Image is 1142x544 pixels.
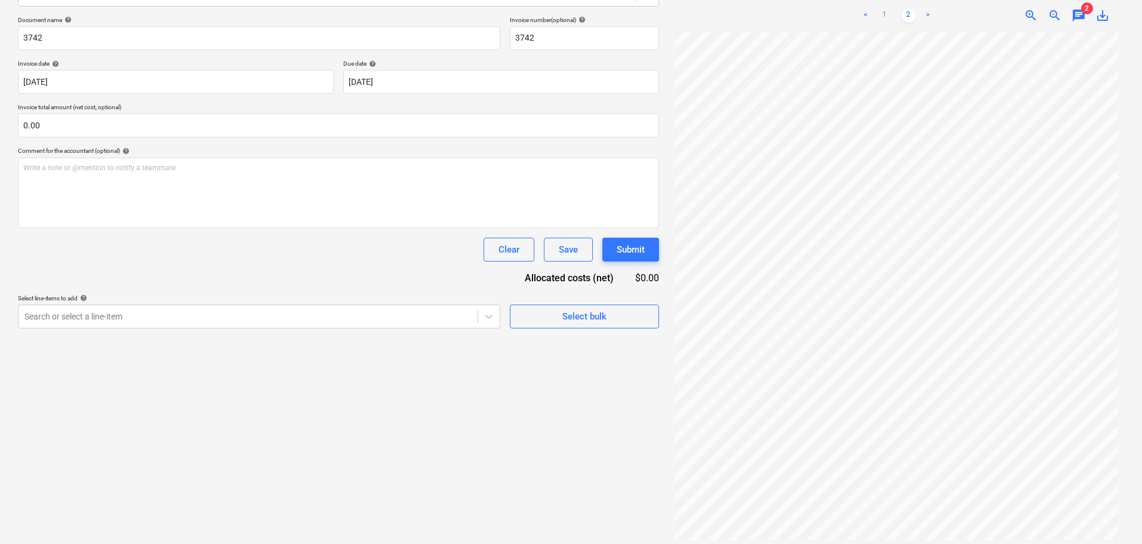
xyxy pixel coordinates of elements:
div: Comment for the accountant (optional) [18,147,659,155]
div: Invoice date [18,60,334,67]
button: Clear [484,238,534,262]
div: Select line-items to add [18,294,500,302]
button: Select bulk [510,305,659,328]
span: zoom_in [1024,8,1038,23]
iframe: Chat Widget [1082,487,1142,544]
span: help [367,60,376,67]
div: Document name [18,16,500,24]
a: Page 1 [878,8,892,23]
button: Submit [602,238,659,262]
a: Page 2 is your current page [901,8,916,23]
input: Document name [18,26,500,50]
button: Save [544,238,593,262]
span: help [120,147,130,155]
div: Save [559,242,578,257]
input: Invoice total amount (net cost, optional) [18,113,659,137]
p: Invoice total amount (net cost, optional) [18,103,659,113]
div: Submit [617,242,645,257]
div: $0.00 [633,271,659,285]
span: help [50,60,59,67]
a: Previous page [858,8,873,23]
a: Next page [921,8,935,23]
span: zoom_out [1048,8,1062,23]
input: Invoice number [510,26,659,50]
span: help [576,16,586,23]
span: chat [1072,8,1086,23]
span: help [78,294,87,302]
div: Clear [498,242,519,257]
span: 2 [1081,2,1093,14]
div: Due date [343,60,659,67]
span: save_alt [1095,8,1110,23]
div: Invoice number (optional) [510,16,659,24]
div: Select bulk [562,309,607,324]
span: help [62,16,72,23]
input: Due date not specified [343,70,659,94]
input: Invoice date not specified [18,70,334,94]
div: Allocated costs (net) [504,271,633,285]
